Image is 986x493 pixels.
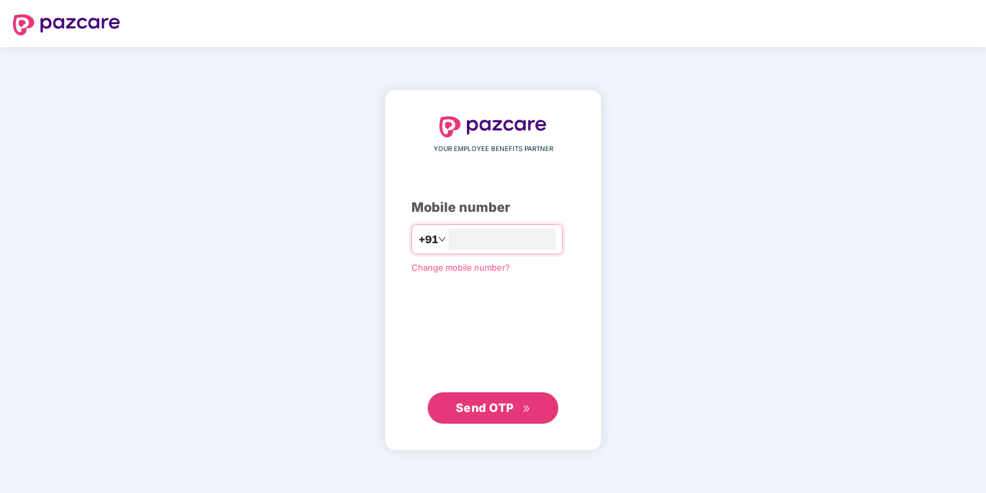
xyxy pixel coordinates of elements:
[456,401,514,415] span: Send OTP
[522,405,531,413] span: double-right
[419,231,438,248] span: +91
[13,14,120,35] img: logo
[434,144,553,154] span: YOUR EMPLOYEE BENEFITS PARTNER
[411,197,575,218] div: Mobile number
[411,262,510,273] a: Change mobile number?
[438,235,446,243] span: down
[439,116,547,137] img: logo
[428,392,558,424] button: Send OTPdouble-right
